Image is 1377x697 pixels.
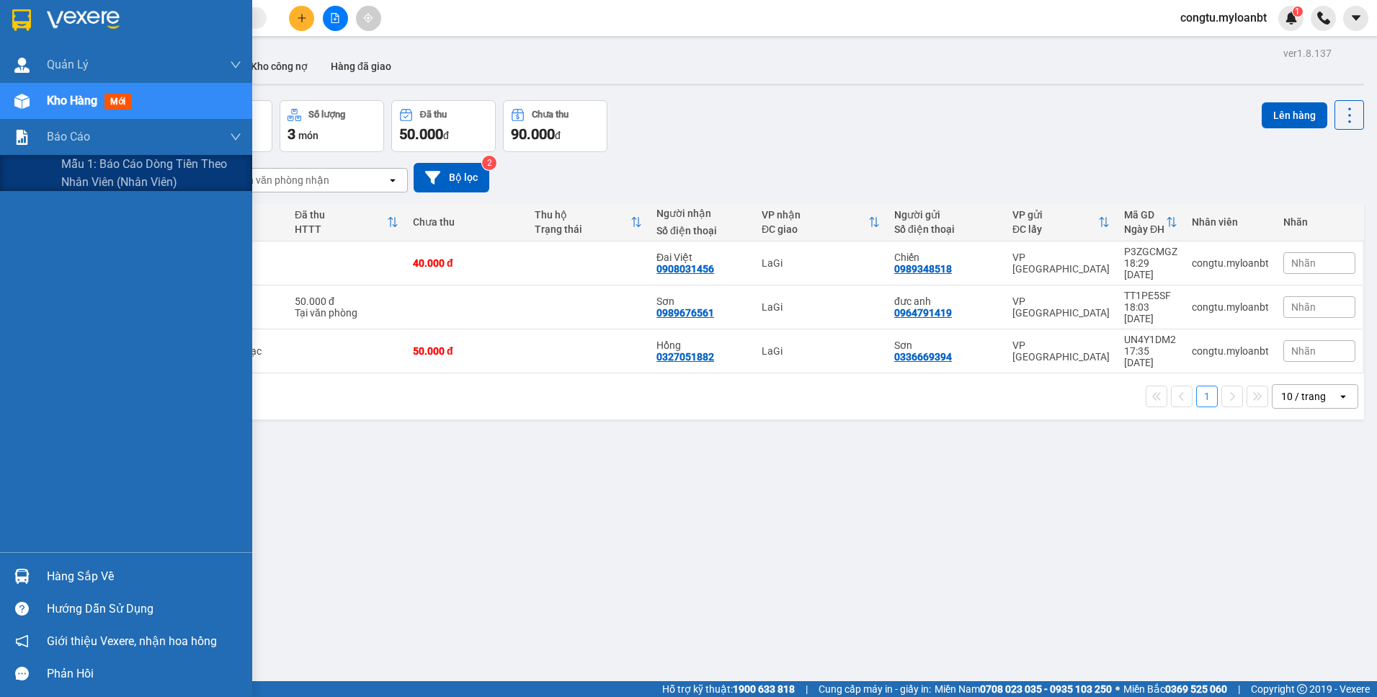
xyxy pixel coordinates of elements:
span: question-circle [15,602,29,616]
span: plus [297,13,307,23]
div: 0908031456 [656,263,714,275]
div: Đai Việt [656,252,747,263]
div: Phản hồi [47,663,241,685]
span: Miền Nam [935,681,1112,697]
div: Đã thu [295,209,387,221]
th: Toggle SortBy [1117,203,1185,241]
span: congtu.myloanbt [1169,9,1278,27]
span: đ [555,130,561,141]
span: Nhãn [1291,257,1316,269]
div: LaGi [762,257,880,269]
sup: 1 [1293,6,1303,17]
div: Sơn [894,339,998,351]
div: 0327051882 [656,351,714,363]
div: 50.000 đ [295,296,398,307]
span: đ [443,130,449,141]
div: 18:29 [DATE] [1124,257,1177,280]
div: 40.000 đ [413,257,520,269]
th: Toggle SortBy [527,203,649,241]
div: 17:35 [DATE] [1124,345,1177,368]
span: aim [363,13,373,23]
button: Hàng đã giao [319,49,403,84]
div: Số lượng [308,110,345,120]
span: 50.000 [399,125,443,143]
span: | [1238,681,1240,697]
sup: 2 [482,156,496,170]
div: 0989348518 [894,263,952,275]
button: file-add [323,6,348,31]
div: ĐC giao [762,223,868,235]
div: Hướng dẫn sử dụng [47,598,241,620]
div: VP gửi [1012,209,1098,221]
div: Nhân viên [1192,216,1269,228]
div: VP [GEOGRAPHIC_DATA] [1012,296,1110,319]
div: congtu.myloanbt [1192,257,1269,269]
div: 50.000 đ [413,345,520,357]
span: Mẫu 1: Báo cáo dòng tiền theo nhân viên (Nhân viên) [61,155,241,191]
div: UN4Y1DM2 [1124,334,1177,345]
img: phone-icon [1317,12,1330,25]
th: Toggle SortBy [754,203,887,241]
span: down [230,59,241,71]
span: down [230,131,241,143]
span: message [15,667,29,680]
span: 90.000 [511,125,555,143]
div: Số điện thoại [894,223,998,235]
button: Chưa thu90.000đ [503,100,607,152]
span: 1 [1295,6,1300,17]
div: VP [GEOGRAPHIC_DATA] [1012,252,1110,275]
span: copyright [1297,684,1307,694]
span: Cung cấp máy in - giấy in: [819,681,931,697]
button: Số lượng3món [280,100,384,152]
div: 18:03 [DATE] [1124,301,1177,324]
div: VP nhận [762,209,868,221]
div: LaGi [762,345,880,357]
th: Toggle SortBy [1005,203,1117,241]
img: logo-vxr [12,9,31,31]
div: 0989676561 [656,307,714,319]
img: solution-icon [14,130,30,145]
div: Tại văn phòng [295,307,398,319]
button: aim [356,6,381,31]
button: Đã thu50.000đ [391,100,496,152]
div: Mã GD [1124,209,1166,221]
div: Chưa thu [532,110,569,120]
div: LaGi [762,301,880,313]
span: caret-down [1350,12,1363,25]
strong: 0369 525 060 [1165,683,1227,695]
img: warehouse-icon [14,94,30,109]
th: Toggle SortBy [288,203,406,241]
span: notification [15,634,29,648]
img: warehouse-icon [14,58,30,73]
strong: 0708 023 035 - 0935 103 250 [980,683,1112,695]
div: 0336669394 [894,351,952,363]
div: Chọn văn phòng nhận [230,173,329,187]
button: Lên hàng [1262,102,1327,128]
div: Chưa thu [413,216,520,228]
div: congtu.myloanbt [1192,301,1269,313]
span: Nhãn [1291,301,1316,313]
span: Quản Lý [47,56,89,74]
button: caret-down [1343,6,1368,31]
div: VP [GEOGRAPHIC_DATA] [1012,339,1110,363]
div: Chiến [894,252,998,263]
span: 3 [288,125,295,143]
span: Nhãn [1291,345,1316,357]
div: HTTT [295,223,387,235]
div: Người gửi [894,209,998,221]
div: Nhãn [1283,216,1355,228]
div: Ngày ĐH [1124,223,1166,235]
div: P3ZGCMGZ [1124,246,1177,257]
div: congtu.myloanbt [1192,345,1269,357]
div: Người nhận [656,208,747,219]
span: file-add [330,13,340,23]
button: Kho công nợ [239,49,319,84]
button: Bộ lọc [414,163,489,192]
strong: 1900 633 818 [733,683,795,695]
div: Hàng sắp về [47,566,241,587]
button: 1 [1196,386,1218,407]
span: Báo cáo [47,128,90,146]
span: | [806,681,808,697]
div: Số điện thoại [656,225,747,236]
div: ĐC lấy [1012,223,1098,235]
